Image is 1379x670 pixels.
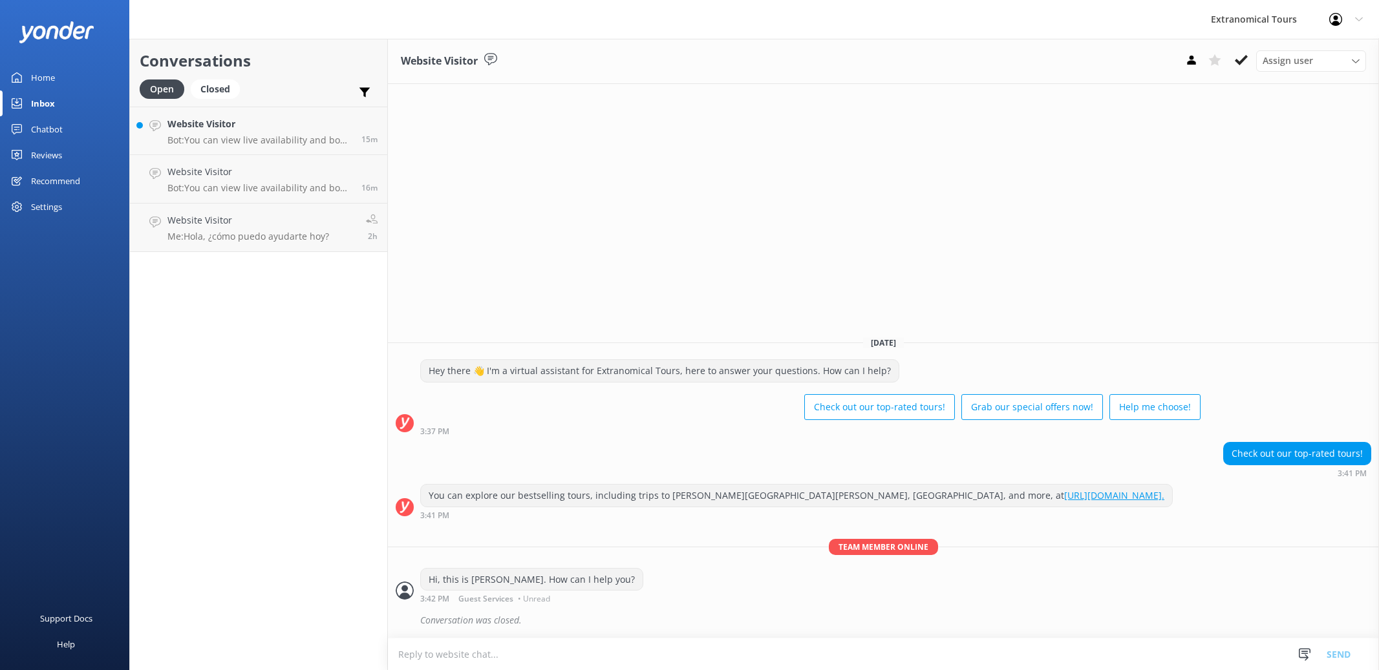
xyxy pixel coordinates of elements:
[19,21,94,43] img: yonder-white-logo.png
[140,81,191,96] a: Open
[361,182,378,193] span: 09:48am 11-Aug-2025 (UTC -07:00) America/Tijuana
[421,485,1172,507] div: You can explore our bestselling tours, including trips to [PERSON_NAME][GEOGRAPHIC_DATA][PERSON_N...
[31,142,62,168] div: Reviews
[420,510,1173,519] div: 03:41pm 09-Aug-2025 (UTC -07:00) America/Tijuana
[1263,54,1313,68] span: Assign user
[167,231,329,242] p: Me: Hola, ¿cómo puedo ayudarte hoy?
[420,594,643,603] div: 03:42pm 09-Aug-2025 (UTC -07:00) America/Tijuana
[361,134,378,145] span: 09:50am 11-Aug-2025 (UTC -07:00) America/Tijuana
[420,426,1201,435] div: 03:37pm 09-Aug-2025 (UTC -07:00) America/Tijuana
[167,134,352,146] p: Bot: You can view live availability and book your Half Day Wine Country Tour from [GEOGRAPHIC_DAT...
[167,117,352,131] h4: Website Visitor
[31,168,80,194] div: Recommend
[1223,468,1371,477] div: 03:41pm 09-Aug-2025 (UTC -07:00) America/Tijuana
[191,79,240,99] div: Closed
[458,595,513,603] span: Guest Services
[31,90,55,116] div: Inbox
[167,165,352,179] h4: Website Visitor
[1224,443,1371,465] div: Check out our top-rated tours!
[40,605,92,631] div: Support Docs
[420,428,449,435] strong: 3:37 PM
[829,539,938,555] span: Team member online
[421,360,899,382] div: Hey there 👋 I'm a virtual assistant for Extranomical Tours, here to answer your questions. How ca...
[31,116,63,142] div: Chatbot
[518,595,550,603] span: • Unread
[1064,489,1164,501] a: [URL][DOMAIN_NAME].
[1256,50,1366,71] div: Assign User
[130,204,387,252] a: Website VisitorMe:Hola, ¿cómo puedo ayudarte hoy?2h
[401,53,478,70] h3: Website Visitor
[368,231,378,242] span: 07:34am 11-Aug-2025 (UTC -07:00) America/Tijuana
[420,595,449,603] strong: 3:42 PM
[1109,394,1201,420] button: Help me choose!
[31,194,62,220] div: Settings
[130,107,387,155] a: Website VisitorBot:You can view live availability and book your Half Day Wine Country Tour from [...
[130,155,387,204] a: Website VisitorBot:You can view live availability and book your Half Day Wine Country Tour from [...
[396,609,1371,631] div: 2025-08-10T01:13:14.225
[420,609,1371,631] div: Conversation was closed.
[420,512,449,519] strong: 3:41 PM
[191,81,246,96] a: Closed
[961,394,1103,420] button: Grab our special offers now!
[31,65,55,90] div: Home
[863,337,904,348] span: [DATE]
[140,79,184,99] div: Open
[804,394,955,420] button: Check out our top-rated tours!
[167,213,329,227] h4: Website Visitor
[140,48,378,73] h2: Conversations
[57,631,75,657] div: Help
[1338,470,1367,477] strong: 3:41 PM
[421,569,643,591] div: Hi, this is [PERSON_NAME]. How can I help you?
[167,182,352,194] p: Bot: You can view live availability and book your Half Day Wine Country Tour from [GEOGRAPHIC_DAT...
